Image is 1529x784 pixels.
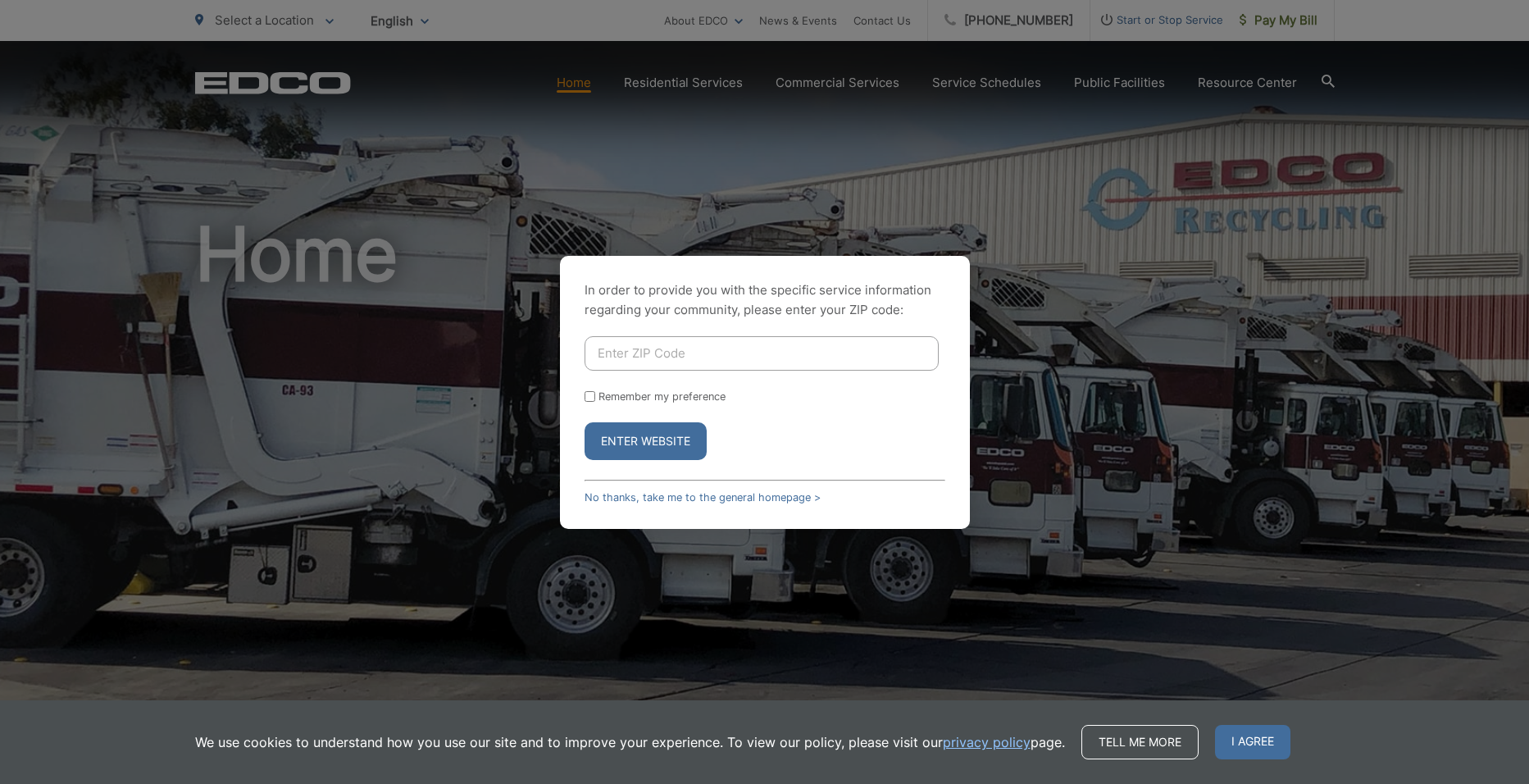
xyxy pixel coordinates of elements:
label: Remember my preference [598,390,726,403]
a: privacy policy [943,732,1031,752]
p: In order to provide you with the specific service information regarding your community, please en... [585,280,945,320]
a: No thanks, take me to the general homepage > [585,491,821,504]
a: Tell me more [1081,725,1199,759]
button: Enter Website [585,422,707,460]
span: I agree [1215,725,1290,759]
input: Enter ZIP Code [585,336,939,371]
p: We use cookies to understand how you use our site and to improve your experience. To view our pol... [195,732,1065,752]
